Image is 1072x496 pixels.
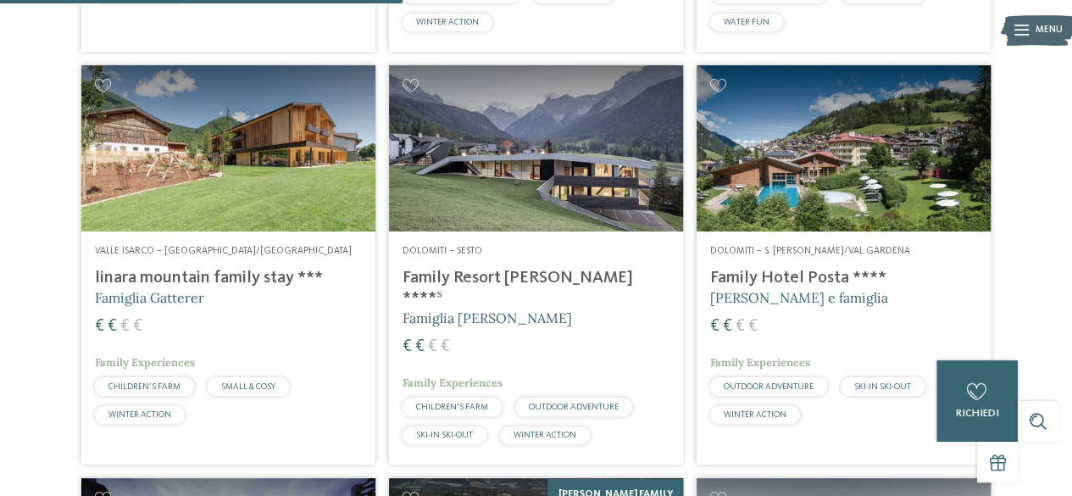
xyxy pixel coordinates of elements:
[936,360,1018,442] a: richiedi
[724,410,786,419] span: WINTER ACTION
[710,246,910,256] span: Dolomiti – S. [PERSON_NAME]/Val Gardena
[81,65,375,231] img: Cercate un hotel per famiglie? Qui troverete solo i migliori!
[854,382,911,391] span: SKI-IN SKI-OUT
[95,268,362,288] h4: linara mountain family stay ***
[710,355,810,370] span: Family Experiences
[95,355,195,370] span: Family Experiences
[736,318,745,335] span: €
[389,65,683,465] a: Cercate un hotel per famiglie? Qui troverete solo i migliori! Dolomiti – Sesto Family Resort [PER...
[403,246,482,256] span: Dolomiti – Sesto
[120,318,130,335] span: €
[710,318,719,335] span: €
[710,268,977,288] h4: Family Hotel Posta ****
[697,65,991,465] a: Cercate un hotel per famiglie? Qui troverete solo i migliori! Dolomiti – S. [PERSON_NAME]/Val Gar...
[108,318,117,335] span: €
[95,289,204,306] span: Famiglia Gatterer
[95,246,352,256] span: Valle Isarco – [GEOGRAPHIC_DATA]/[GEOGRAPHIC_DATA]
[416,431,473,439] span: SKI-IN SKI-OUT
[221,382,275,391] span: SMALL & COSY
[403,376,503,390] span: Family Experiences
[697,65,991,231] img: Cercate un hotel per famiglie? Qui troverete solo i migliori!
[956,408,999,419] span: richiedi
[514,431,576,439] span: WINTER ACTION
[416,403,488,411] span: CHILDREN’S FARM
[441,338,450,355] span: €
[415,338,425,355] span: €
[389,65,683,231] img: Family Resort Rainer ****ˢ
[403,268,669,309] h4: Family Resort [PERSON_NAME] ****ˢ
[416,18,479,26] span: WINTER ACTION
[723,318,732,335] span: €
[108,382,181,391] span: CHILDREN’S FARM
[529,403,619,411] span: OUTDOOR ADVENTURE
[108,410,171,419] span: WINTER ACTION
[428,338,437,355] span: €
[748,318,758,335] span: €
[724,382,814,391] span: OUTDOOR ADVENTURE
[403,338,412,355] span: €
[710,289,888,306] span: [PERSON_NAME] e famiglia
[133,318,142,335] span: €
[403,309,572,326] span: Famiglia [PERSON_NAME]
[81,65,375,465] a: Cercate un hotel per famiglie? Qui troverete solo i migliori! Valle Isarco – [GEOGRAPHIC_DATA]/[G...
[724,18,769,26] span: WATER FUN
[95,318,104,335] span: €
